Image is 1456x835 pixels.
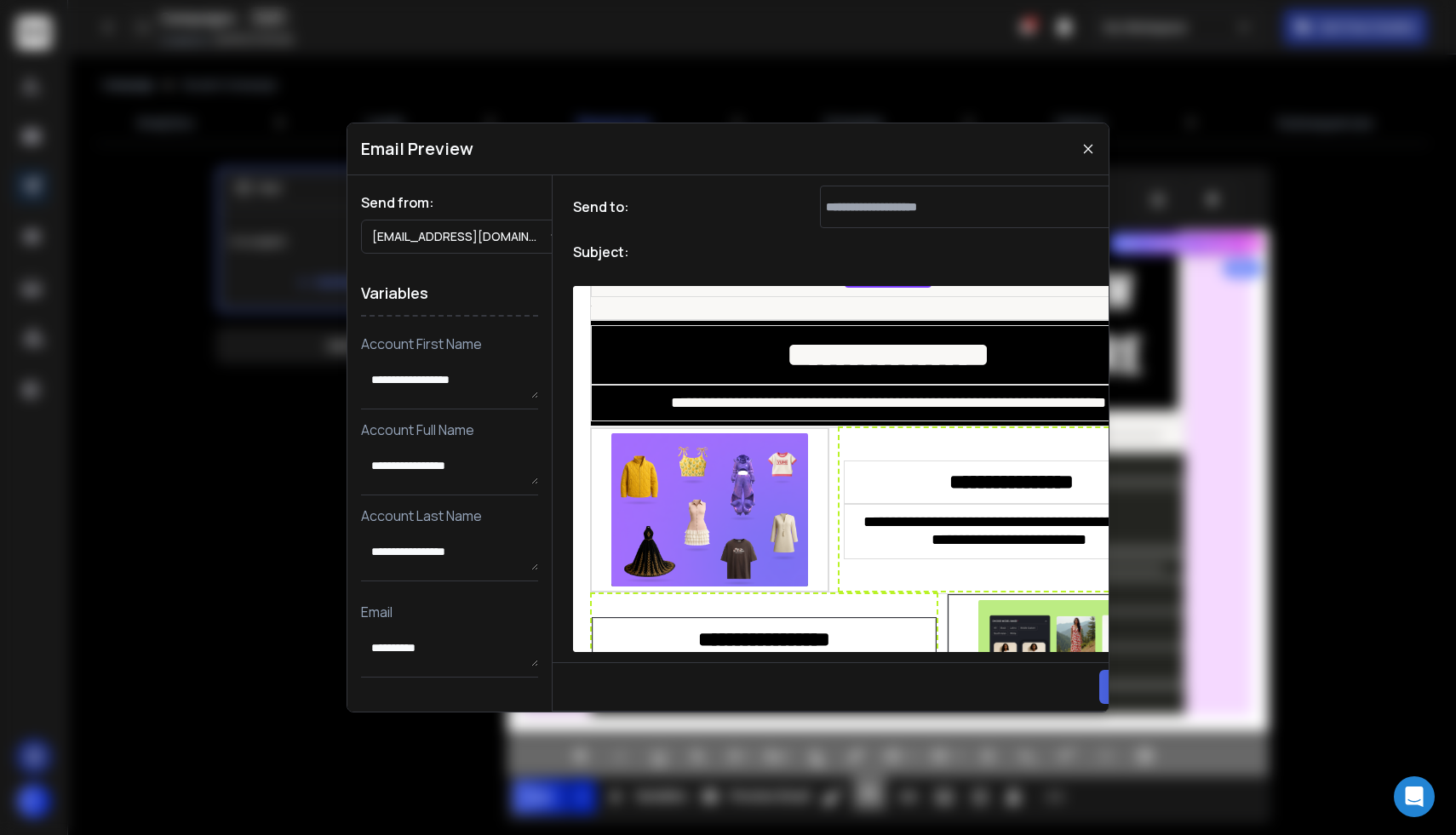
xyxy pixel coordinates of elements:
[361,506,538,526] p: Account Last Name
[361,137,473,161] h1: Email Preview
[573,197,641,217] h1: Send to:
[1394,776,1435,817] div: Open Intercom Messenger
[361,420,538,440] p: Account Full Name
[361,271,538,317] h1: Variables
[372,228,548,245] p: [EMAIL_ADDRESS][DOMAIN_NAME]
[1099,670,1216,704] button: Send test email
[361,602,538,622] p: Email
[361,334,538,354] p: Account First Name
[573,242,629,276] h1: Subject:
[361,192,538,213] h1: Send from:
